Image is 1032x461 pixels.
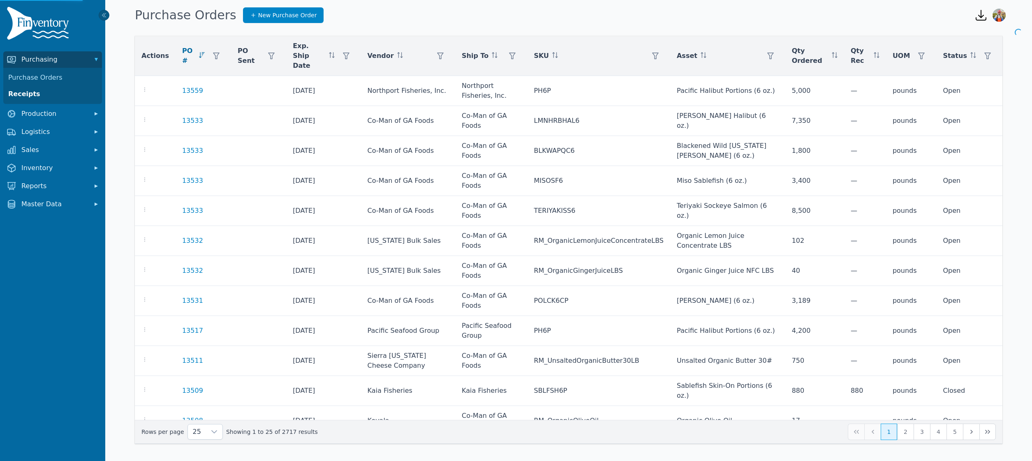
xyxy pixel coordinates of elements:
[3,124,102,140] button: Logistics
[886,256,937,286] td: pounds
[286,346,361,376] td: [DATE]
[844,286,886,316] td: —
[844,256,886,286] td: —
[243,7,324,23] a: New Purchase Order
[286,106,361,136] td: [DATE]
[527,106,670,136] td: LMNHRBHAL6
[936,316,1002,346] td: Open
[527,286,670,316] td: POLCK6CP
[844,376,886,406] td: 880
[21,163,87,173] span: Inventory
[936,136,1002,166] td: Open
[844,316,886,346] td: —
[527,376,670,406] td: SBLFSH6P
[670,406,785,436] td: Organic Olive Oil
[936,106,1002,136] td: Open
[785,376,844,406] td: 880
[141,51,169,61] span: Actions
[361,136,455,166] td: Co-Man of GA Foods
[182,146,203,156] a: 13533
[21,181,87,191] span: Reports
[936,406,1002,436] td: Open
[936,196,1002,226] td: Open
[670,316,785,346] td: Pacific Halibut Portions (6 oz.)
[844,106,886,136] td: —
[3,142,102,158] button: Sales
[182,326,203,336] a: 13517
[527,256,670,286] td: RM_OrganicGingerJuiceLBS
[963,424,979,440] button: Next Page
[527,196,670,226] td: TERIYAKISS6
[792,46,828,66] span: Qty Ordered
[785,76,844,106] td: 5,000
[455,136,527,166] td: Co-Man of GA Foods
[3,51,102,68] button: Purchasing
[361,226,455,256] td: [US_STATE] Bulk Sales
[455,76,527,106] td: Northport Fisheries, Inc.
[182,296,203,306] a: 13531
[21,127,87,137] span: Logistics
[361,376,455,406] td: Kaia Fisheries
[670,76,785,106] td: Pacific Halibut Portions (6 oz.)
[455,406,527,436] td: Co-Man of GA Foods
[182,356,203,366] a: 13511
[893,51,910,61] span: UOM
[182,236,203,246] a: 13532
[182,386,203,396] a: 13509
[785,106,844,136] td: 7,350
[361,256,455,286] td: [US_STATE] Bulk Sales
[886,286,937,316] td: pounds
[886,406,937,436] td: pounds
[182,86,203,96] a: 13559
[286,136,361,166] td: [DATE]
[455,256,527,286] td: Co-Man of GA Foods
[293,41,325,71] span: Exp. Ship Date
[182,266,203,276] a: 13532
[5,69,100,86] a: Purchase Orders
[3,160,102,176] button: Inventory
[527,226,670,256] td: RM_OrganicLemonJuiceConcentrateLBS
[527,346,670,376] td: RM_UnsaltedOrganicButter30LB
[946,424,963,440] button: Page 5
[361,406,455,436] td: Kevala
[462,51,488,61] span: Ship To
[286,316,361,346] td: [DATE]
[455,166,527,196] td: Co-Man of GA Foods
[135,8,236,23] h1: Purchase Orders
[897,424,914,440] button: Page 2
[7,7,72,43] img: Finventory
[936,226,1002,256] td: Open
[886,76,937,106] td: pounds
[670,346,785,376] td: Unsalted Organic Butter 30#
[455,196,527,226] td: Co-Man of GA Foods
[943,51,967,61] span: Status
[455,106,527,136] td: Co-Man of GA Foods
[527,316,670,346] td: PH6P
[182,206,203,216] a: 13533
[936,166,1002,196] td: Open
[670,376,785,406] td: Sablefish Skin-On Portions (6 oz.)
[286,226,361,256] td: [DATE]
[844,226,886,256] td: —
[361,196,455,226] td: Co-Man of GA Foods
[361,106,455,136] td: Co-Man of GA Foods
[182,116,203,126] a: 13533
[670,286,785,316] td: [PERSON_NAME] (6 oz.)
[286,76,361,106] td: [DATE]
[455,376,527,406] td: Kaia Fisheries
[936,256,1002,286] td: Open
[21,199,87,209] span: Master Data
[844,346,886,376] td: —
[785,346,844,376] td: 750
[361,76,455,106] td: Northport Fisheries, Inc.
[361,316,455,346] td: Pacific Seafood Group
[286,196,361,226] td: [DATE]
[785,136,844,166] td: 1,800
[286,406,361,436] td: [DATE]
[785,316,844,346] td: 4,200
[527,136,670,166] td: BLKWAPQC6
[785,256,844,286] td: 40
[844,136,886,166] td: —
[286,286,361,316] td: [DATE]
[851,46,870,66] span: Qty Rec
